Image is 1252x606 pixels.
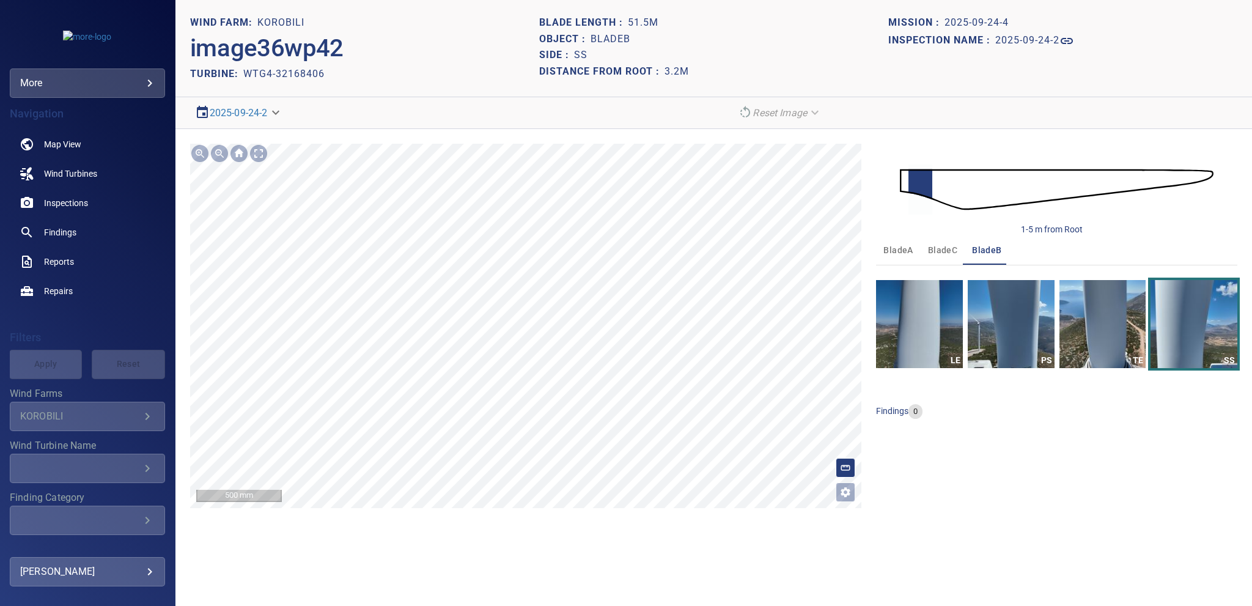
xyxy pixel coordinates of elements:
[44,226,76,238] span: Findings
[190,34,344,63] h2: image36wp42
[210,107,268,119] a: 2025-09-24-2
[10,331,165,344] h4: Filters
[836,482,855,502] button: Open image filters and tagging options
[10,218,165,247] a: findings noActive
[44,285,73,297] span: Repairs
[945,17,1009,29] h1: 2025-09-24-4
[1130,353,1146,368] div: TE
[190,144,210,163] div: Zoom in
[888,17,945,29] h1: Mission :
[591,34,630,45] h1: bladeB
[10,402,165,431] div: Wind Farms
[229,144,249,163] div: Go home
[574,50,587,61] h1: SS
[10,247,165,276] a: reports noActive
[665,66,689,78] h1: 3.2m
[628,17,658,29] h1: 51.5m
[190,17,257,29] h1: WIND FARM:
[44,168,97,180] span: Wind Turbines
[753,107,807,119] em: Reset Image
[20,73,155,93] div: more
[876,280,963,368] a: LE
[1059,280,1146,368] a: TE
[888,35,995,46] h1: Inspection name :
[243,68,325,79] h2: WTG4-32168406
[972,243,1001,258] span: bladeB
[928,243,957,258] span: bladeC
[44,256,74,268] span: Reports
[44,197,88,209] span: Inspections
[190,68,243,79] h2: TURBINE:
[539,34,591,45] h1: Object :
[10,441,165,451] label: Wind Turbine Name
[1151,280,1237,368] a: SS
[995,35,1059,46] h1: 2025-09-24-2
[10,454,165,483] div: Wind Turbine Name
[10,159,165,188] a: windturbines noActive
[995,34,1074,48] a: 2025-09-24-2
[20,410,140,422] div: KOROBILI
[190,102,287,124] div: 2025-09-24-2
[908,406,922,418] span: 0
[10,68,165,98] div: more
[539,17,628,29] h1: Blade length :
[63,31,111,43] img: more-logo
[10,506,165,535] div: Finding Category
[539,66,665,78] h1: Distance from root :
[210,144,229,163] div: Zoom out
[10,276,165,306] a: repairs noActive
[539,50,574,61] h1: Side :
[10,108,165,120] h4: Navigation
[20,562,155,582] div: [PERSON_NAME]
[876,406,908,416] span: findings
[10,389,165,399] label: Wind Farms
[44,138,81,150] span: Map View
[1021,223,1083,235] div: 1-5 m from Root
[900,152,1213,227] img: d
[10,130,165,159] a: map noActive
[257,17,304,29] h1: KOROBILI
[948,353,963,368] div: LE
[733,102,827,124] div: Reset Image
[10,188,165,218] a: inspections noActive
[10,493,165,503] label: Finding Category
[1222,353,1237,368] div: SS
[249,144,268,163] div: Toggle full page
[1039,353,1055,368] div: PS
[968,280,1055,368] a: PS
[883,243,913,258] span: bladeA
